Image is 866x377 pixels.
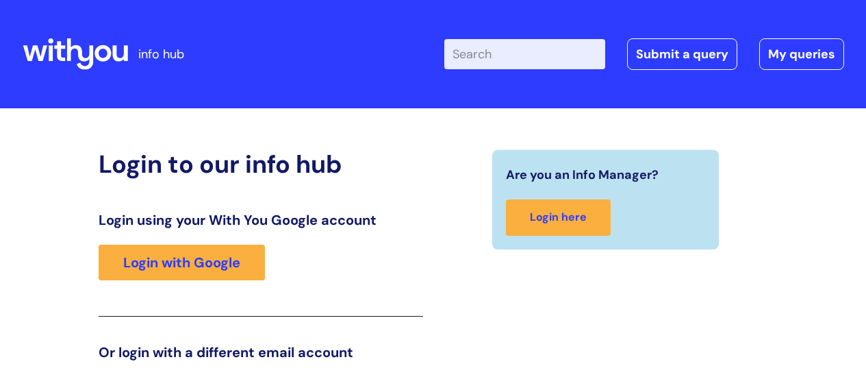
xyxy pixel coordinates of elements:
[138,43,184,65] p: info hub
[506,199,611,236] a: Login here
[444,39,605,69] input: Search
[99,344,423,361] h3: Or login with a different email account
[506,164,659,186] span: Are you an Info Manager?
[99,149,423,179] h2: Login to our info hub
[759,38,844,70] a: My queries
[627,38,737,70] a: Submit a query
[99,245,265,280] a: Login with Google
[99,212,423,228] h3: Login using your With You Google account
